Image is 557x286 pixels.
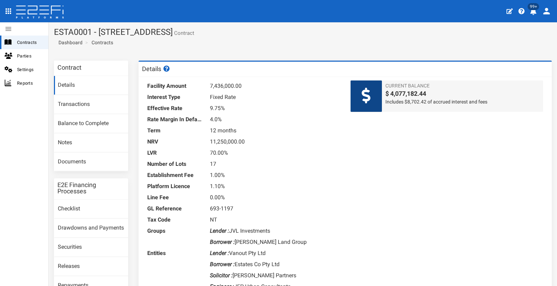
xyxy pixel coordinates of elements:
[210,80,340,92] dd: 7,436,000.00
[385,98,540,105] span: Includes $8,702.42 of accrued interest and fees
[54,219,128,238] a: Drawdowns and Payments
[210,114,340,125] dd: 4.0%
[54,153,128,171] a: Documents
[210,125,340,136] dd: 12 months
[147,92,203,103] dt: Interest Type
[147,114,203,125] dt: Rate Margin In Default
[210,203,340,214] dd: 693-1197
[17,79,43,87] span: Reports
[147,214,203,225] dt: Tax Code
[147,136,203,147] dt: NRV
[147,181,203,192] dt: Platform Licence
[17,65,43,74] span: Settings
[147,248,203,259] dt: Entities
[54,28,552,37] h1: ESTA0001 - [STREET_ADDRESS]
[210,270,340,281] dd: [PERSON_NAME] Partners
[147,147,203,159] dt: LVR
[147,192,203,203] dt: Line Fee
[17,52,43,60] span: Parties
[210,181,340,192] dd: 1.10%
[210,92,340,103] dd: Fixed Rate
[54,238,128,257] a: Securities
[54,257,128,276] a: Releases
[147,203,203,214] dt: GL Reference
[92,39,113,46] a: Contracts
[147,80,203,92] dt: Facility Amount
[210,103,340,114] dd: 9.75%
[385,89,540,98] span: $ 4,077,182.44
[147,125,203,136] dt: Term
[57,64,81,71] h3: Contract
[210,170,340,181] dd: 1.00%
[210,147,340,159] dd: 70.00%
[210,159,340,170] dd: 17
[210,214,340,225] dd: NT
[142,65,171,72] h3: Details
[173,31,194,36] small: Contract
[56,39,83,46] a: Dashboard
[57,182,125,194] h3: E2E Financing Processes
[210,259,340,270] dd: Estates Co Pty Ltd
[147,170,203,181] dt: Establishment Fee
[54,114,128,133] a: Balance to Complete
[385,82,540,89] span: Current Balance
[210,261,235,268] i: Borrower :
[210,250,229,256] i: Lender :
[210,227,229,234] i: Lender :
[210,192,340,203] dd: 0.00%
[210,272,233,279] i: Solicitor :
[17,38,43,46] span: Contracts
[54,95,128,114] a: Transactions
[210,136,340,147] dd: 11,250,000.00
[210,237,340,248] dd: [PERSON_NAME] Land Group
[56,40,83,45] span: Dashboard
[147,159,203,170] dt: Number of Lots
[54,76,128,95] a: Details
[210,225,340,237] dd: JVL Investments
[210,248,340,259] dd: Vanout Pty Ltd
[54,200,128,218] a: Checklist
[210,239,235,245] i: Borrower :
[147,103,203,114] dt: Effective Rate
[147,225,203,237] dt: Groups
[54,133,128,152] a: Notes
